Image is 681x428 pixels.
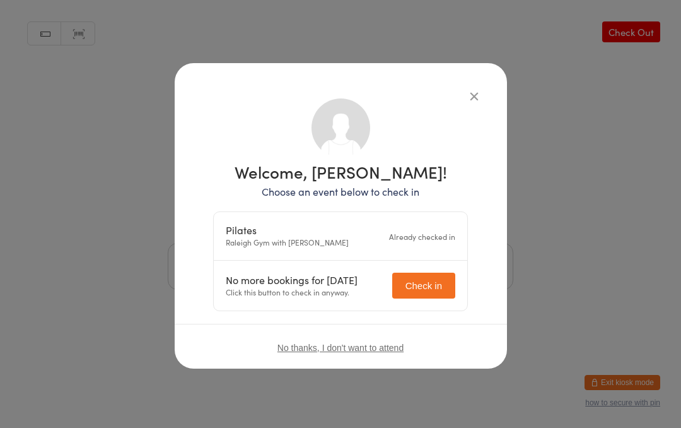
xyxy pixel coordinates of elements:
[311,98,370,157] img: no_photo.png
[213,184,468,199] p: Choose an event below to check in
[277,343,404,353] button: No thanks, I don't want to attend
[226,224,349,248] div: Raleigh Gym with [PERSON_NAME]
[392,273,455,299] button: Check in
[213,163,468,180] h1: Welcome, [PERSON_NAME]!
[389,230,455,242] div: Already checked in
[226,224,349,236] div: Pilates
[226,274,358,286] div: No more bookings for [DATE]
[226,274,358,298] div: Click this button to check in anyway.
